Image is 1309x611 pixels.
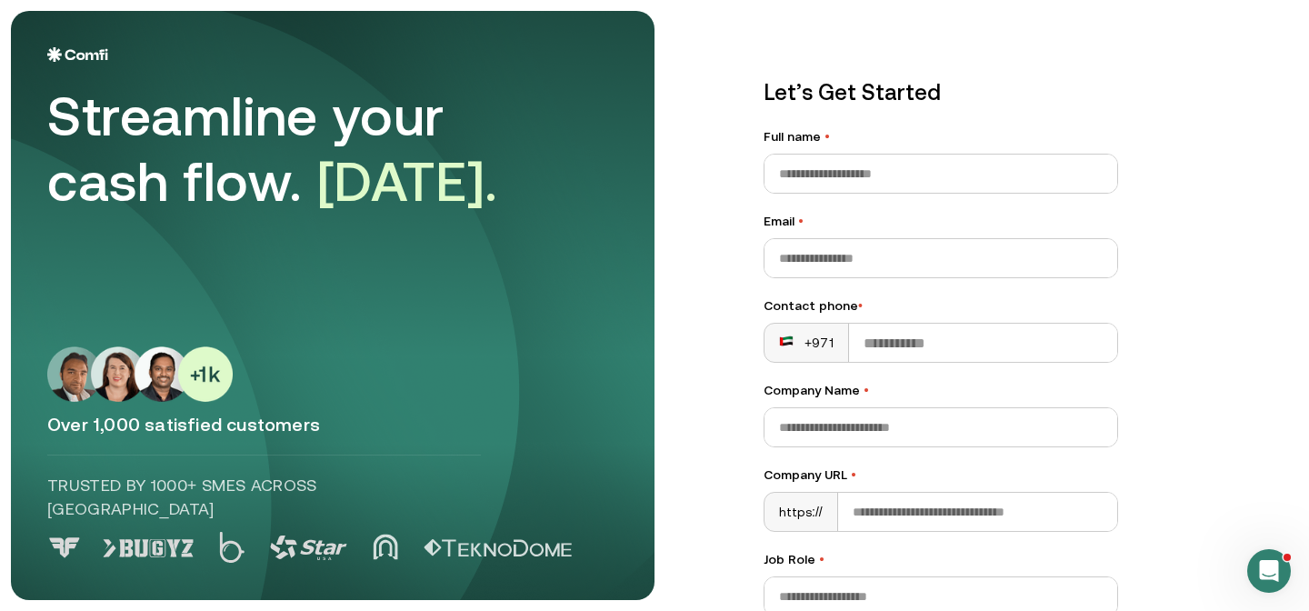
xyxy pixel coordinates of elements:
[764,466,1118,485] label: Company URL
[858,298,863,313] span: •
[47,537,82,558] img: Logo 0
[1247,549,1291,593] iframe: Intercom live chat
[103,539,194,557] img: Logo 1
[798,214,804,228] span: •
[764,212,1118,231] label: Email
[47,47,108,62] img: Logo
[47,84,556,215] div: Streamline your cash flow.
[764,296,1118,316] div: Contact phone
[819,552,824,566] span: •
[47,413,618,436] p: Over 1,000 satisfied customers
[219,532,245,563] img: Logo 2
[764,381,1118,400] label: Company Name
[764,550,1118,569] label: Job Role
[270,536,347,560] img: Logo 3
[864,383,869,397] span: •
[851,467,856,482] span: •
[47,474,481,521] p: Trusted by 1000+ SMEs across [GEOGRAPHIC_DATA]
[764,127,1118,146] label: Full name
[373,534,398,560] img: Logo 4
[824,129,830,144] span: •
[764,493,838,531] div: https://
[317,150,498,213] span: [DATE].
[424,539,572,557] img: Logo 5
[764,76,1118,109] p: Let’s Get Started
[779,334,834,352] div: +971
